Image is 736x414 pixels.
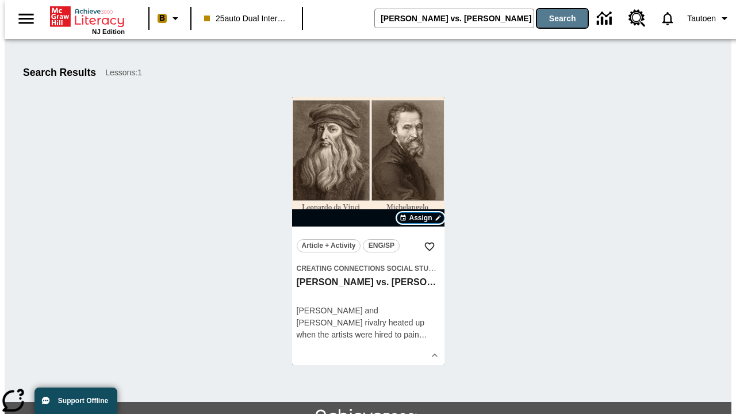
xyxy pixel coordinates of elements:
[537,9,588,28] button: Search
[415,330,419,339] span: n
[590,3,622,34] a: Data Center
[50,5,125,28] a: Home
[105,67,142,79] span: Lessons : 1
[397,212,444,224] button: Assign Choose Dates
[369,240,394,252] span: ENG/SP
[297,277,440,289] h3: Michelangelo vs. Leonardo
[23,67,96,79] h1: Search Results
[419,236,440,257] button: Add to Favorites
[297,262,440,274] span: Topic: Creating Connections Social Studies/World History II
[653,3,683,33] a: Notifications
[9,2,43,36] button: Open side menu
[297,264,445,273] span: Creating Connections Social Studies
[204,13,289,25] span: 25auto Dual International
[297,239,361,252] button: Article + Activity
[50,4,125,35] div: Home
[409,213,432,223] span: Assign
[622,3,653,34] a: Resource Center, Will open in new tab
[58,397,108,405] span: Support Offline
[302,240,356,252] span: Article + Activity
[159,11,165,25] span: B
[292,97,444,365] div: lesson details
[375,9,534,28] input: search field
[153,8,187,29] button: Boost Class color is peach. Change class color
[683,8,736,29] button: Profile/Settings
[297,305,440,341] div: [PERSON_NAME] and [PERSON_NAME] rivalry heated up when the artists were hired to pai
[419,330,427,339] span: …
[92,28,125,35] span: NJ Edition
[426,347,443,364] button: Show Details
[687,13,716,25] span: Tautoen
[34,388,117,414] button: Support Offline
[363,239,400,252] button: ENG/SP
